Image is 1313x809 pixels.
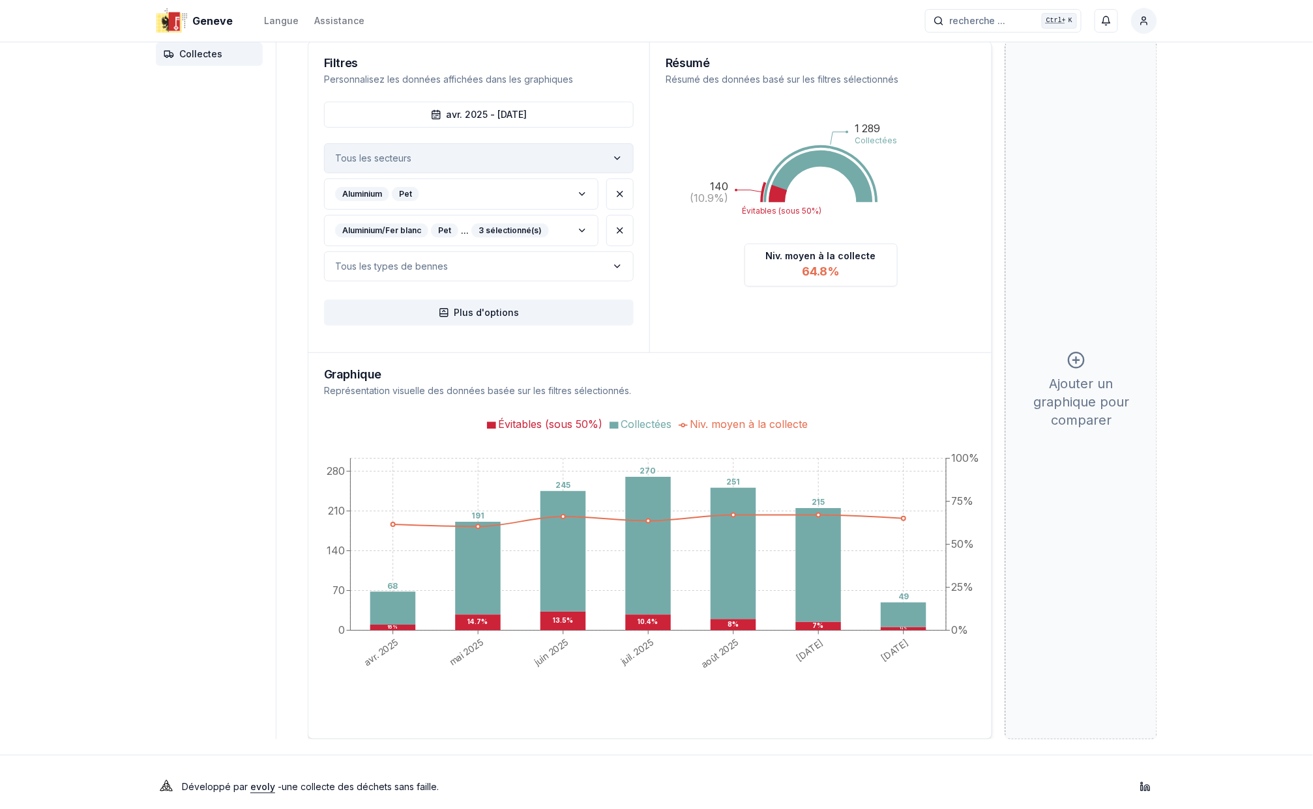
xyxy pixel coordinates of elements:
text: 14.7% [468,618,488,626]
a: Geneve [156,13,238,29]
div: Pet [431,223,458,238]
text: 49 [898,592,909,602]
button: Plus d'options [324,300,634,326]
tspan: 50% [952,539,975,551]
img: Geneve Logo [156,5,187,36]
button: label [324,251,634,281]
text: avr. 2025 [362,637,400,668]
tspan: 210 [329,505,346,517]
a: Assistance [314,13,364,29]
text: 245 [555,481,570,490]
tspan: 100% [952,452,980,464]
div: Aluminium/Fer blanc [335,223,428,238]
div: Ajouter un graphique pour comparer [1006,42,1157,739]
h3: Graphique [324,369,976,380]
text: 270 [640,466,656,476]
text: 15% [388,625,398,631]
button: recherche ...Ctrl+K [925,9,1082,33]
text: 10.4% [638,618,658,626]
text: mai 2025 [448,637,486,668]
h3: Filtres [324,57,634,69]
text: juin 2025 [533,637,570,668]
text: Évitables (sous 50%) [742,206,822,216]
tspan: 25% [952,582,974,594]
span: Geneve [192,13,233,29]
text: 191 [471,511,484,521]
span: Collectées [621,418,672,431]
text: 13.5% [553,616,573,624]
span: ... [461,224,469,237]
text: (10.9%) [690,192,729,204]
text: 68 [388,581,398,591]
tspan: 280 [327,465,346,477]
p: Tous les types de bennes [335,260,448,273]
text: 8% [728,620,739,628]
p: Tous les secteurs [335,152,411,165]
span: recherche ... [949,14,1006,27]
tspan: 0% [952,625,969,637]
text: 1 289 [855,122,881,134]
div: Pet [392,187,419,201]
p: Représentation visuelle des données basée sur les filtres sélectionnés. [324,384,976,397]
button: Langue [264,13,299,29]
p: Résumé des données basé sur les filtres sélectionnés [666,73,976,86]
button: label [324,143,634,173]
span: Niv. moyen à la collecte [690,418,808,431]
div: 64.8% [766,263,876,281]
div: Niv. moyen à la collecte [745,244,898,287]
tspan: 70 [333,585,346,597]
text: [DATE] [880,637,911,663]
tspan: 75% [952,496,974,508]
button: label [324,178,598,210]
text: 251 [727,477,741,487]
button: label [324,215,598,246]
p: Personnalisez les données affichées dans les graphiques [324,73,634,86]
text: août 2025 [700,637,741,670]
a: Collectes [156,42,268,66]
text: 140 [711,180,729,192]
div: 3 sélectionné(s) [471,223,549,238]
tspan: 140 [327,545,346,558]
img: Evoly Logo [156,776,177,797]
text: Collectées [855,135,898,145]
a: evoly [250,781,275,792]
text: 12% [900,627,907,631]
h3: Résumé [666,57,976,69]
text: 215 [812,498,825,507]
tspan: 0 [339,625,346,637]
div: Aluminium [335,187,389,201]
div: Langue [264,14,299,27]
p: Développé par - une collecte des déchets sans faille . [182,778,439,796]
text: [DATE] [795,637,826,663]
text: juil. 2025 [619,637,656,667]
button: avr. 2025 - [DATE] [324,102,634,128]
text: 7% [813,621,824,629]
span: Collectes [179,48,222,61]
span: Évitables (sous 50%) [499,418,603,431]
